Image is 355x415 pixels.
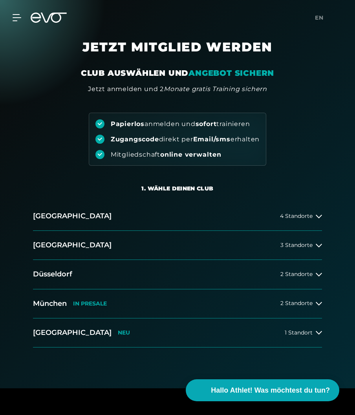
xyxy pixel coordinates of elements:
h2: [GEOGRAPHIC_DATA] [33,328,112,338]
button: [GEOGRAPHIC_DATA]3 Standorte [33,231,322,260]
p: NEU [118,329,130,336]
span: en [315,14,324,21]
span: Hallo Athlet! Was möchtest du tun? [211,385,330,396]
strong: Zugangscode [111,135,159,143]
a: en [315,13,328,22]
div: Jetzt anmelden und 2 [88,84,267,94]
div: CLUB AUSWÄHLEN UND [81,68,274,79]
h2: Düsseldorf [33,269,72,279]
div: 1. Wähle deinen Club [141,185,213,192]
h2: München [33,299,67,309]
span: 2 Standorte [280,271,313,277]
button: Düsseldorf2 Standorte [33,260,322,289]
button: [GEOGRAPHIC_DATA]NEU1 Standort [33,318,322,347]
em: Monate gratis Training sichern [164,85,267,93]
h2: [GEOGRAPHIC_DATA] [33,211,112,221]
p: IN PRESALE [73,300,107,307]
h1: JETZT MITGLIED WERDEN [44,39,311,68]
h2: [GEOGRAPHIC_DATA] [33,240,112,250]
em: ANGEBOT SICHERN [188,68,274,78]
strong: Papierlos [111,120,145,128]
div: Mitgliedschaft [111,150,221,159]
span: 2 Standorte [280,300,313,306]
strong: online verwalten [160,151,221,158]
strong: sofort [196,120,217,128]
button: MünchenIN PRESALE2 Standorte [33,289,322,318]
button: Hallo Athlet! Was möchtest du tun? [186,379,339,401]
span: 4 Standorte [280,213,313,219]
span: 1 Standort [285,330,313,336]
span: 3 Standorte [280,242,313,248]
strong: Email/sms [193,135,231,143]
div: direkt per erhalten [111,135,260,144]
div: anmelden und trainieren [111,120,250,128]
button: [GEOGRAPHIC_DATA]4 Standorte [33,202,322,231]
